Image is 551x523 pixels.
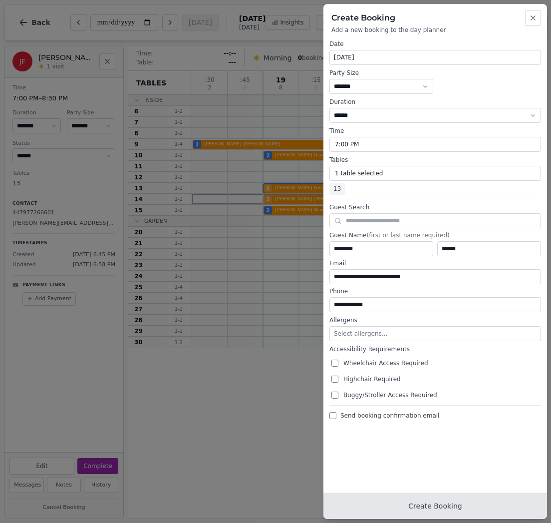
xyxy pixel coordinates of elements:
span: Send booking confirmation email [340,412,439,420]
input: Highchair Required [331,376,338,383]
span: Buggy/Stroller Access Required [343,391,437,399]
span: (first or last name required) [366,232,449,239]
label: Guest Name [329,231,541,239]
p: Add a new booking to the day planner [331,26,539,34]
input: Wheelchair Access Required [331,360,338,367]
button: Select allergens... [329,326,541,341]
label: Date [329,40,541,48]
span: 13 [329,183,345,195]
button: [DATE] [329,50,541,65]
label: Time [329,127,541,135]
label: Accessibility Requirements [329,345,541,353]
input: Buggy/Stroller Access Required [331,392,338,399]
h2: Create Booking [331,12,539,24]
label: Duration [329,98,541,106]
label: Email [329,259,541,267]
button: 7:00 PM [329,137,541,152]
span: Wheelchair Access Required [343,359,428,367]
label: Guest Search [329,203,541,211]
span: Highchair Required [343,375,401,383]
button: 1 table selected [329,166,541,181]
label: Phone [329,287,541,295]
span: Select allergens... [334,330,387,337]
label: Party Size [329,69,433,77]
button: Create Booking [323,493,547,519]
label: Allergens [329,316,541,324]
input: Send booking confirmation email [329,412,336,419]
label: Tables [329,156,541,164]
